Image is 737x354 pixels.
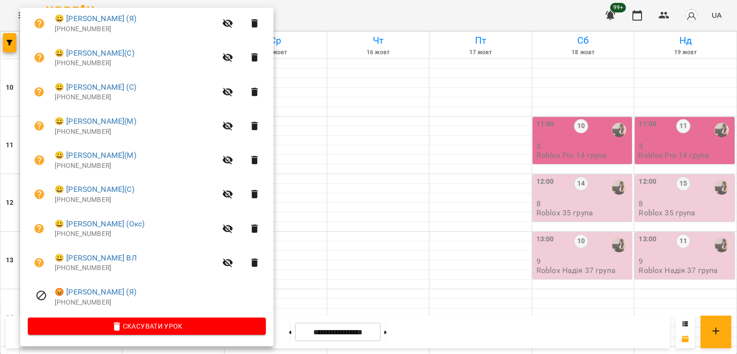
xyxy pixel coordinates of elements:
a: 😀 [PERSON_NAME](С) [55,184,134,195]
p: [PHONE_NUMBER] [55,59,216,68]
button: Візит ще не сплачено. Додати оплату? [28,149,51,172]
button: Візит ще не сплачено. Додати оплату? [28,115,51,138]
a: 😀 [PERSON_NAME](М) [55,150,136,161]
a: 😀 [PERSON_NAME] (С) [55,82,136,93]
a: 😀 [PERSON_NAME](С) [55,47,134,59]
p: [PHONE_NUMBER] [55,263,216,273]
button: Візит ще не сплачено. Додати оплату? [28,217,51,240]
a: 😀 [PERSON_NAME] (Окс) [55,218,144,230]
button: Візит ще не сплачено. Додати оплату? [28,251,51,274]
button: Візит ще не сплачено. Додати оплату? [28,81,51,104]
p: [PHONE_NUMBER] [55,229,216,239]
span: Скасувати Урок [36,320,258,332]
button: Візит ще не сплачено. Додати оплату? [28,12,51,35]
svg: Візит скасовано [36,290,47,301]
button: Скасувати Урок [28,318,266,335]
a: 😡 [PERSON_NAME] (Я) [55,286,136,298]
p: [PHONE_NUMBER] [55,93,216,102]
button: Візит ще не сплачено. Додати оплату? [28,183,51,206]
p: [PHONE_NUMBER] [55,127,216,137]
p: [PHONE_NUMBER] [55,161,216,171]
a: 😀 [PERSON_NAME](М) [55,116,136,127]
a: 😀 [PERSON_NAME] ВЛ [55,252,137,264]
p: [PHONE_NUMBER] [55,195,216,205]
p: [PHONE_NUMBER] [55,24,216,34]
button: Візит ще не сплачено. Додати оплату? [28,46,51,69]
p: [PHONE_NUMBER] [55,298,266,307]
a: 😀 [PERSON_NAME] (Я) [55,13,136,24]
